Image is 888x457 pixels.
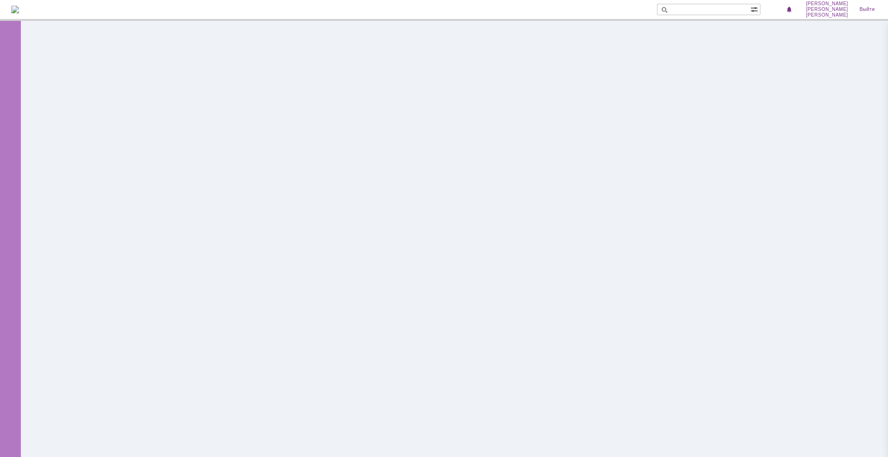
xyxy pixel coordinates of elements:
img: logo [11,6,19,13]
span: Расширенный поиск [750,4,760,13]
span: [PERSON_NAME] [806,7,848,12]
span: [PERSON_NAME] [806,1,848,7]
a: Перейти на домашнюю страницу [11,6,19,13]
span: [PERSON_NAME] [806,12,848,18]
